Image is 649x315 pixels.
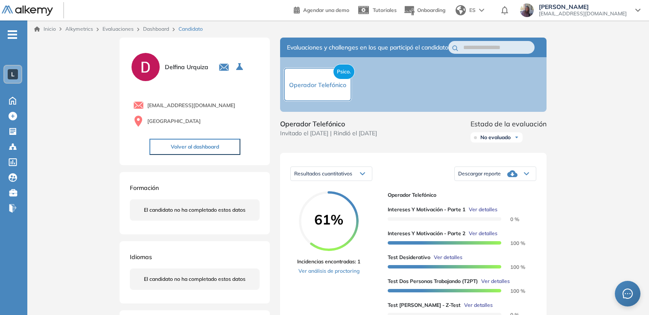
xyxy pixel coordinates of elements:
span: El candidato no ha completado estos datos [144,206,246,214]
span: [PERSON_NAME] [539,3,627,10]
span: message [623,289,633,299]
button: Ver detalles [461,301,493,309]
button: Ver detalles [465,230,497,237]
span: Test [PERSON_NAME] - Z-Test [388,301,461,309]
span: Ver detalles [469,206,497,213]
button: Ver detalles [430,254,462,261]
span: Ver detalles [464,301,493,309]
span: Delfina Urquiza [165,63,208,72]
button: Ver detalles [478,277,510,285]
button: Volver al dashboard [149,139,240,155]
span: Invitado el [DATE] | Rindió el [DATE] [280,129,377,138]
span: El candidato no ha completado estos datos [144,275,246,283]
span: Resultados cuantitativos [294,170,352,177]
img: Ícono de flecha [514,135,519,140]
span: L [11,71,15,78]
span: Idiomas [130,253,152,261]
span: No evaluado [480,134,511,141]
img: world [456,5,466,15]
button: Onboarding [403,1,445,20]
span: 0 % [500,216,519,222]
span: Operador Telefónico [388,191,529,199]
i: - [8,34,17,35]
span: Agendar una demo [303,7,349,13]
a: Dashboard [143,26,169,32]
span: Test Dos Personas Trabajando (T2PT) [388,277,478,285]
a: Inicio [34,25,56,33]
span: Formación [130,184,159,192]
span: Intereses y Motivación - Parte 1 [388,206,465,213]
span: Tutoriales [373,7,397,13]
span: Alkymetrics [65,26,93,32]
img: Logo [2,6,53,16]
span: Ver detalles [469,230,497,237]
span: Incidencias encontradas: 1 [297,258,360,265]
span: [GEOGRAPHIC_DATA] [147,117,201,125]
img: arrow [479,9,484,12]
span: Ver detalles [481,277,510,285]
span: 61% [299,213,359,226]
span: Test Desiderativo [388,254,430,261]
span: 100 % [500,240,525,246]
span: Estado de la evaluación [471,119,547,129]
span: [EMAIL_ADDRESS][DOMAIN_NAME] [539,10,627,17]
span: Ver detalles [434,254,462,261]
a: Evaluaciones [102,26,134,32]
button: Seleccione la evaluación activa [233,59,248,75]
span: 100 % [500,288,525,294]
span: Evaluaciones y challenges en los que participó el candidato [287,43,448,52]
span: Descargar reporte [458,170,501,177]
span: Onboarding [417,7,445,13]
span: Operador Telefónico [289,81,346,89]
span: ES [469,6,476,14]
a: Ver análisis de proctoring [297,267,360,275]
span: 100 % [500,264,525,270]
span: Intereses y Motivación - Parte 2 [388,230,465,237]
span: Operador Telefónico [280,119,377,129]
img: PROFILE_MENU_LOGO_USER [130,51,161,83]
span: Candidato [178,25,203,33]
span: Psico. [333,64,355,79]
span: [EMAIL_ADDRESS][DOMAIN_NAME] [147,102,235,109]
a: Agendar una demo [294,4,349,15]
button: Ver detalles [465,206,497,213]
